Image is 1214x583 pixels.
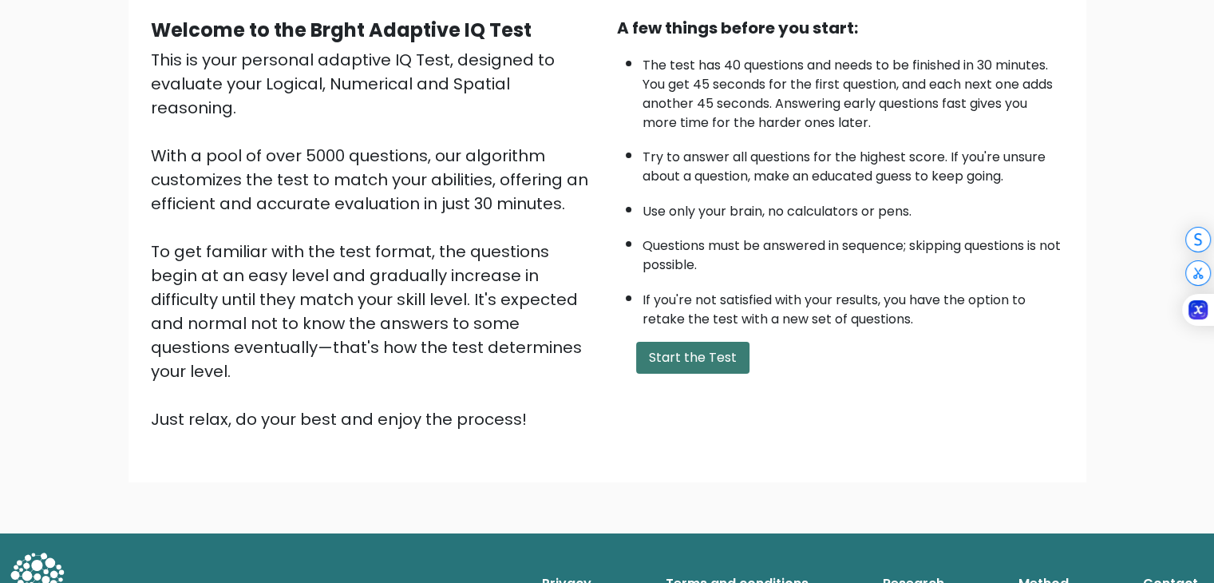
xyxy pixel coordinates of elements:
button: Start the Test [636,342,749,374]
li: Questions must be answered in sequence; skipping questions is not possible. [643,228,1064,275]
li: If you're not satisfied with your results, you have the option to retake the test with a new set ... [643,283,1064,329]
li: Try to answer all questions for the highest score. If you're unsure about a question, make an edu... [643,140,1064,186]
li: The test has 40 questions and needs to be finished in 30 minutes. You get 45 seconds for the firs... [643,48,1064,133]
li: Use only your brain, no calculators or pens. [643,194,1064,221]
b: Welcome to the Brght Adaptive IQ Test [151,17,532,43]
div: This is your personal adaptive IQ Test, designed to evaluate your Logical, Numerical and Spatial ... [151,48,598,431]
div: A few things before you start: [617,16,1064,40]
